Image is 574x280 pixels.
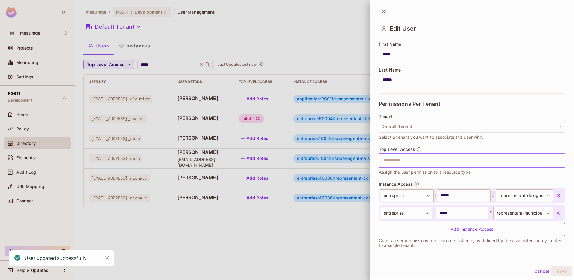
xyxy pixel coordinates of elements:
button: Cancel [532,266,551,276]
span: Assign the user permission to a resource type [379,169,471,175]
div: Add Instance Access [379,223,565,236]
p: Grant a user permissions per resource instance, as defined by the associated policy, limited to a... [379,238,565,248]
span: : [432,209,436,217]
button: Open [562,160,563,161]
span: Instance Access [379,182,413,187]
span: Select a tenant you want to associate this user with. [379,134,483,141]
div: User updated successfully [25,254,87,262]
span: # [491,192,496,199]
span: Edit User [390,25,416,32]
div: entreprise [380,189,434,202]
div: entreprise [380,207,432,219]
span: Top Level Access [379,147,415,152]
button: Close [103,253,112,262]
div: representant-delegue [496,189,553,202]
span: : [434,192,437,199]
span: Tenant [379,114,393,119]
div: representant-municipal [493,207,553,219]
span: Permissions Per Tenant [379,101,440,107]
button: Save [551,266,572,276]
span: Last Name [379,68,401,72]
span: # [488,209,493,217]
button: Default Tenant [379,120,565,133]
span: First Name [379,42,401,47]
